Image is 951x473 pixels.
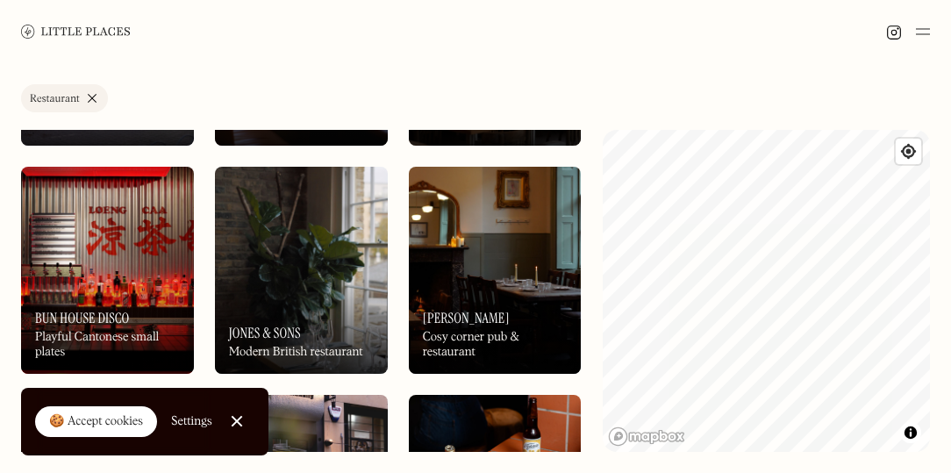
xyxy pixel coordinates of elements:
[423,310,510,326] h3: [PERSON_NAME]
[409,167,582,374] img: William IV
[409,167,582,374] a: William IVWilliam IV[PERSON_NAME]Cosy corner pub & restaurant
[21,84,108,112] a: Restaurant
[236,421,237,422] div: Close Cookie Popup
[171,402,212,441] a: Settings
[229,345,363,360] div: Modern British restaurant
[49,413,143,431] div: 🍪 Accept cookies
[905,423,916,442] span: Toggle attribution
[900,422,921,443] button: Toggle attribution
[35,330,180,360] div: Playful Cantonese small plates
[171,415,212,427] div: Settings
[603,130,931,452] canvas: Map
[21,167,194,374] a: Bun House DiscoBun House DiscoBun House DiscoPlayful Cantonese small plates
[896,139,921,164] button: Find my location
[21,167,194,374] img: Bun House Disco
[423,330,568,360] div: Cosy corner pub & restaurant
[229,325,301,341] h3: Jones & Sons
[608,426,685,447] a: Mapbox homepage
[219,404,254,439] a: Close Cookie Popup
[215,167,388,374] a: Jones & SonsJones & SonsJones & SonsModern British restaurant
[35,406,157,438] a: 🍪 Accept cookies
[35,310,129,326] h3: Bun House Disco
[215,167,388,374] img: Jones & Sons
[30,94,80,104] div: Restaurant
